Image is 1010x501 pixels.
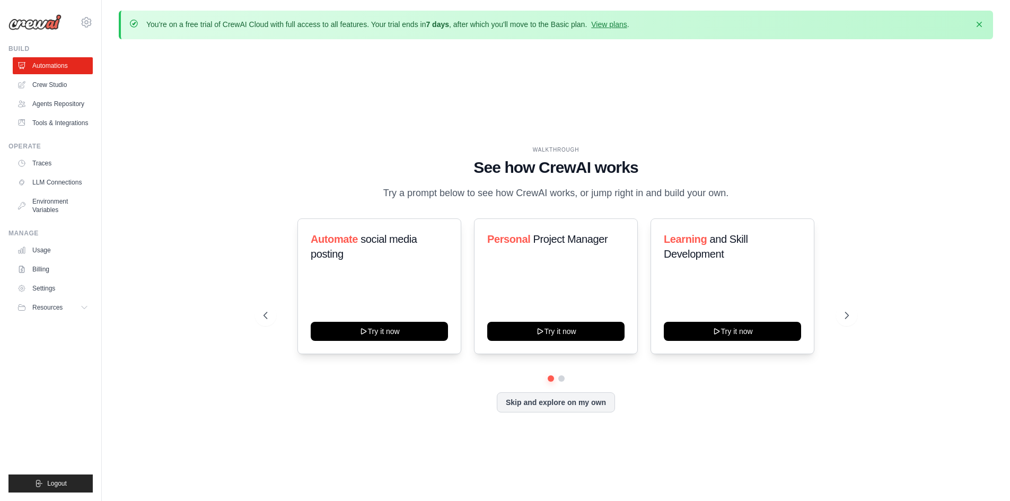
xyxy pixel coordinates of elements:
[32,303,63,312] span: Resources
[664,233,707,245] span: Learning
[8,474,93,493] button: Logout
[13,261,93,278] a: Billing
[13,193,93,218] a: Environment Variables
[664,233,748,260] span: and Skill Development
[533,233,608,245] span: Project Manager
[957,450,1010,501] iframe: Chat Widget
[497,392,615,412] button: Skip and explore on my own
[13,280,93,297] a: Settings
[664,322,801,341] button: Try it now
[8,142,93,151] div: Operate
[8,14,62,30] img: Logo
[13,174,93,191] a: LLM Connections
[13,76,93,93] a: Crew Studio
[378,186,734,201] p: Try a prompt below to see how CrewAI works, or jump right in and build your own.
[13,57,93,74] a: Automations
[487,233,530,245] span: Personal
[264,146,849,154] div: WALKTHROUGH
[8,229,93,238] div: Manage
[487,322,625,341] button: Try it now
[146,19,629,30] p: You're on a free trial of CrewAI Cloud with full access to all features. Your trial ends in , aft...
[13,155,93,172] a: Traces
[47,479,67,488] span: Logout
[13,115,93,131] a: Tools & Integrations
[311,233,358,245] span: Automate
[311,322,448,341] button: Try it now
[311,233,417,260] span: social media posting
[264,158,849,177] h1: See how CrewAI works
[13,242,93,259] a: Usage
[13,95,93,112] a: Agents Repository
[13,299,93,316] button: Resources
[426,20,449,29] strong: 7 days
[591,20,627,29] a: View plans
[8,45,93,53] div: Build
